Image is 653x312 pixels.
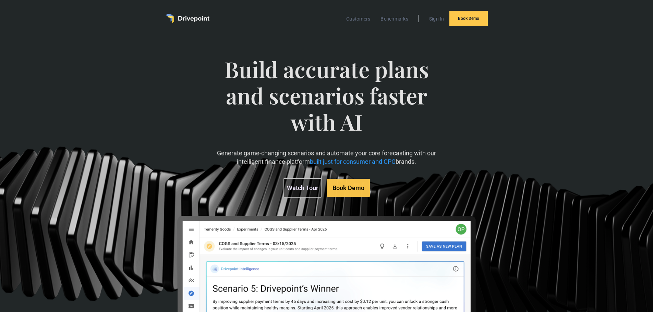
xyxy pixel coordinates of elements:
a: Sign In [426,14,448,23]
a: Benchmarks [377,14,412,23]
a: Customers [343,14,374,23]
span: Build accurate plans and scenarios faster with AI [214,56,439,149]
span: built just for consumer and CPG [310,158,396,165]
a: Book Demo [327,179,370,197]
p: Generate game-changing scenarios and automate your core forecasting with our intelligent finance ... [214,149,439,166]
a: home [166,14,209,23]
a: Book Demo [449,11,488,26]
a: Watch Tour [283,178,322,198]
